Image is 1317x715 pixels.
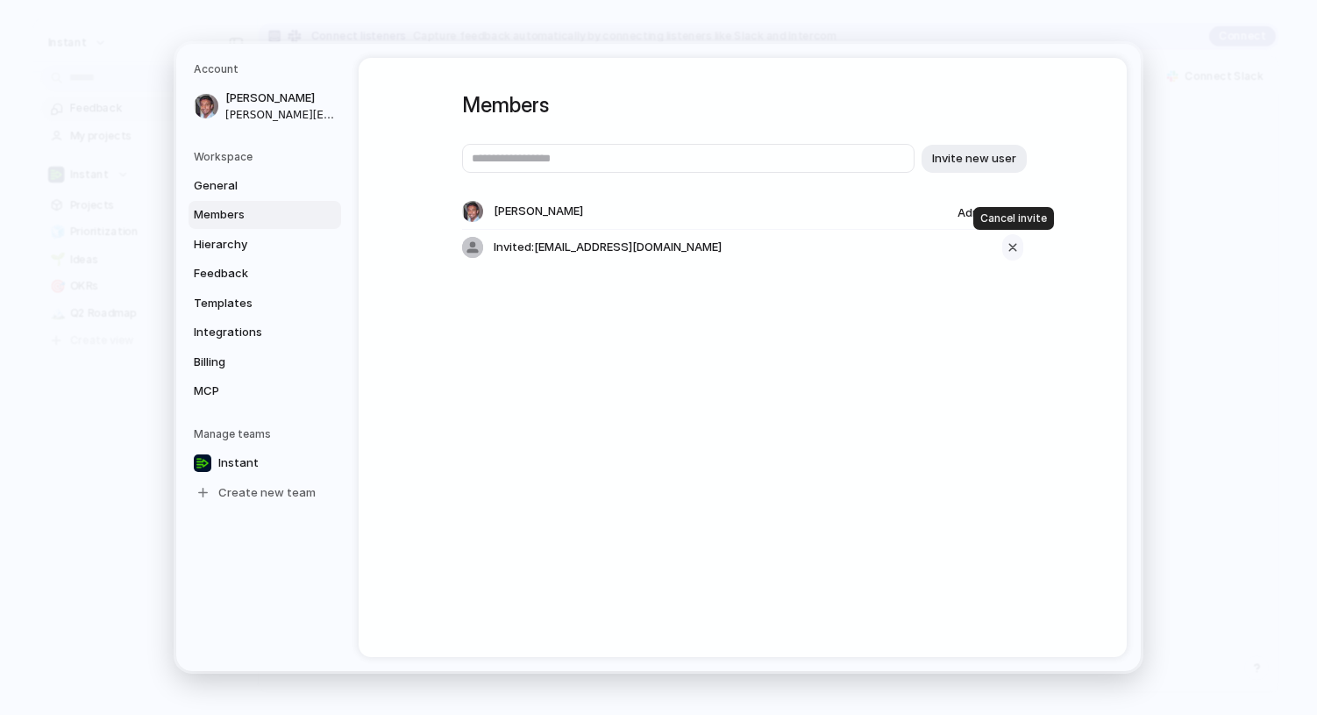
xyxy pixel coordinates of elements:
span: [PERSON_NAME] [225,89,338,107]
a: Billing [189,348,341,376]
span: [PERSON_NAME][EMAIL_ADDRESS][DOMAIN_NAME] [225,107,338,123]
div: Cancel invite [973,207,1054,230]
span: [PERSON_NAME] [494,203,583,220]
span: Integrations [194,324,306,341]
span: Admin [957,205,992,219]
h5: Account [194,61,341,77]
h5: Workspace [194,149,341,165]
a: [PERSON_NAME][PERSON_NAME][EMAIL_ADDRESS][DOMAIN_NAME] [189,84,341,128]
a: Instant [189,449,341,477]
a: Feedback [189,260,341,288]
span: Hierarchy [194,236,306,254]
a: Create new team [189,479,341,507]
span: Billing [194,354,306,371]
a: MCP [189,377,341,405]
a: Members [189,201,341,229]
span: Members [194,206,306,224]
span: MCP [194,383,306,400]
span: Instant [218,454,259,472]
span: Templates [194,295,306,312]
a: Templates [189,290,341,318]
h5: Manage teams [194,426,341,442]
span: Invite new user [932,150,1016,168]
button: Invite new user [922,145,1027,173]
a: Integrations [189,318,341,347]
span: Feedback [194,265,306,282]
span: Create new team [218,484,316,502]
a: Hierarchy [189,231,341,259]
h1: Members [462,89,1023,121]
span: Invited: [EMAIL_ADDRESS][DOMAIN_NAME] [494,239,722,256]
a: General [189,172,341,200]
span: General [194,177,306,195]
